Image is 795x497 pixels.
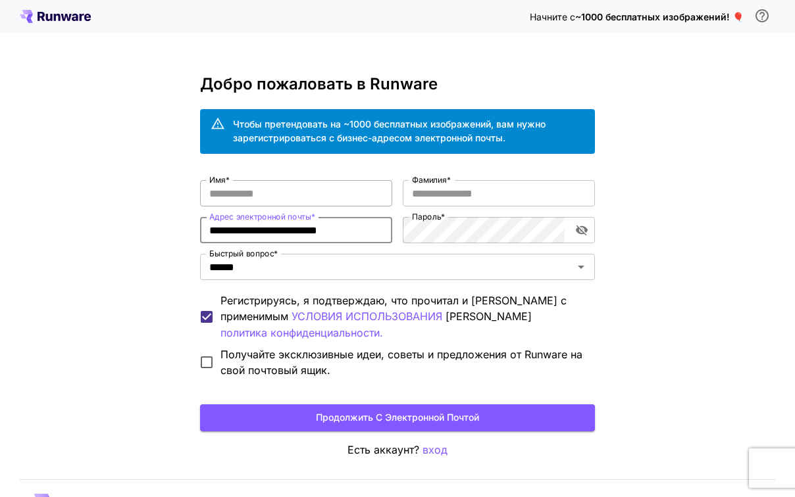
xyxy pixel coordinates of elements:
[570,218,594,242] button: переключить видимость пароля
[220,293,584,341] p: Регистрируясь, я подтверждаю, что прочитал и [PERSON_NAME] с применимым [PERSON_NAME]
[209,248,278,259] label: Быстрый вопрос
[572,258,590,276] button: открыть
[220,325,383,341] button: Регистрируясь, я подтверждаю, что прочитал и [PERSON_NAME] с применимым УСЛОВИЯ ИСПОЛЬЗОВАНИЯ [PE...
[200,75,595,93] h3: Добро пожаловать в Runware
[292,308,442,325] p: УСЛОВИЯ ИСПОЛЬЗОВАНИЯ
[423,442,448,458] button: вход
[412,211,445,222] label: Пароль
[200,442,595,458] p: Есть аккаунт?
[220,346,584,378] span: Получайте эксклюзивные идеи, советы и предложения от Runware на свой почтовый ящик.
[220,325,383,341] p: политика конфиденциальности.
[200,404,595,431] button: Продолжить С Электронной Почтой
[209,211,315,222] label: Адрес электронной почты
[233,117,584,145] div: Чтобы претендовать на ~1000 бесплатных изображений, вам нужно зарегистрироваться с бизнес-адресом...
[209,174,230,185] label: Имя
[412,174,451,185] label: Фамилия
[575,11,744,22] span: ~1000 бесплатных изображений! 🎈
[292,308,442,325] button: Регистрируясь, я подтверждаю, что прочитал и [PERSON_NAME] с применимым [PERSON_NAME] политика ко...
[749,3,775,29] button: Чтобы претендовать на бесплатный кредит, вам необходимо зарегистрироваться с помощью рабочего адр...
[530,11,575,22] span: Начните с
